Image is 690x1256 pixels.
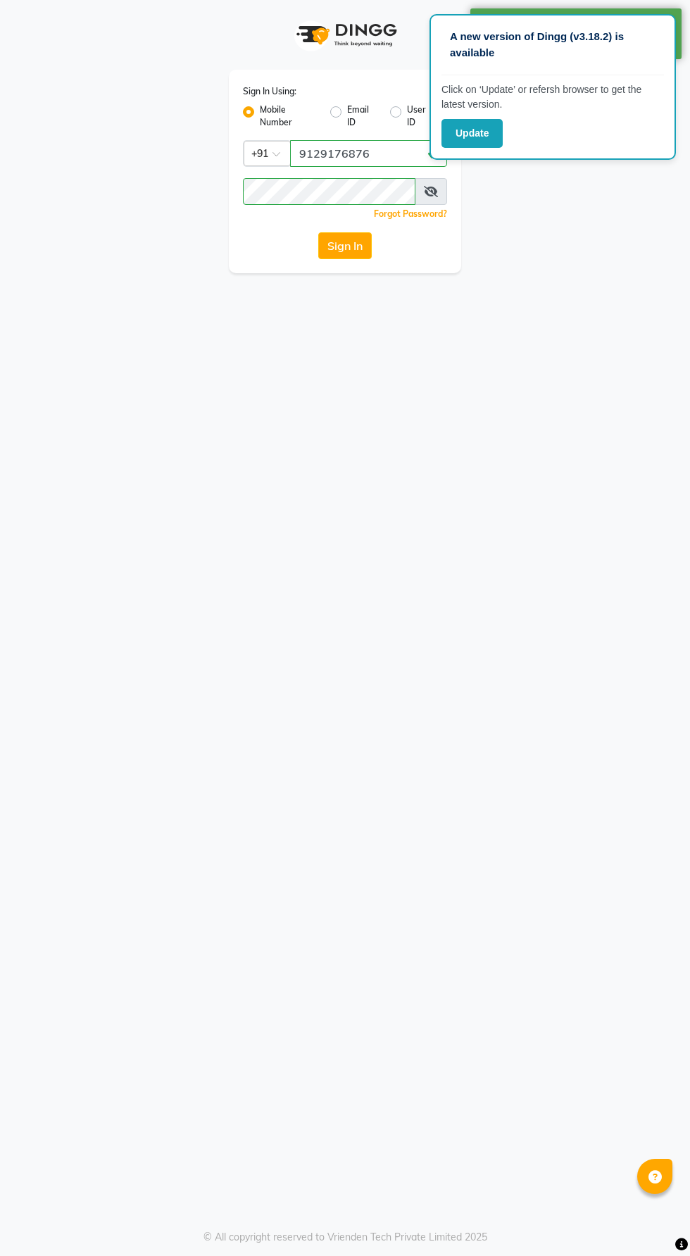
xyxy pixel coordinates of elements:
[260,103,319,129] label: Mobile Number
[374,208,447,219] a: Forgot Password?
[318,232,372,259] button: Sign In
[290,140,447,167] input: Username
[347,103,379,129] label: Email ID
[450,29,655,61] p: A new version of Dingg (v3.18.2) is available
[407,103,436,129] label: User ID
[289,14,401,56] img: logo1.svg
[441,82,664,112] p: Click on ‘Update’ or refersh browser to get the latest version.
[441,119,503,148] button: Update
[243,178,415,205] input: Username
[243,85,296,98] label: Sign In Using:
[631,1200,676,1242] iframe: chat widget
